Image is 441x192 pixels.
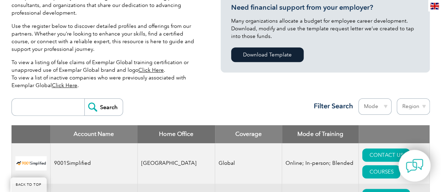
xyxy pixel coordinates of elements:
[430,3,439,9] img: en
[12,22,200,53] p: Use the register below to discover detailed profiles and offerings from our partners. Whether you...
[231,47,304,62] a: Download Template
[406,157,423,175] img: contact-chat.png
[137,125,215,143] th: Home Office: activate to sort column ascending
[10,177,47,192] a: BACK TO TOP
[215,143,282,184] td: Global
[282,125,359,143] th: Mode of Training: activate to sort column ascending
[52,82,77,89] a: Click Here
[12,59,200,89] p: To view a listing of false claims of Exemplar Global training certification or unapproved use of ...
[359,125,429,143] th: : activate to sort column ascending
[84,99,123,115] input: Search
[137,143,215,184] td: [GEOGRAPHIC_DATA]
[310,102,353,110] h3: Filter Search
[231,17,419,40] p: Many organizations allocate a budget for employee career development. Download, modify and use th...
[138,67,164,73] a: Click Here
[50,143,137,184] td: 9001Simplified
[15,156,47,170] img: 37c9c059-616f-eb11-a812-002248153038-logo.png
[231,3,419,12] h3: Need financial support from your employer?
[50,125,137,143] th: Account Name: activate to sort column descending
[362,165,400,178] a: COURSES
[362,148,410,162] a: CONTACT US
[282,143,359,184] td: Online; In-person; Blended
[215,125,282,143] th: Coverage: activate to sort column ascending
